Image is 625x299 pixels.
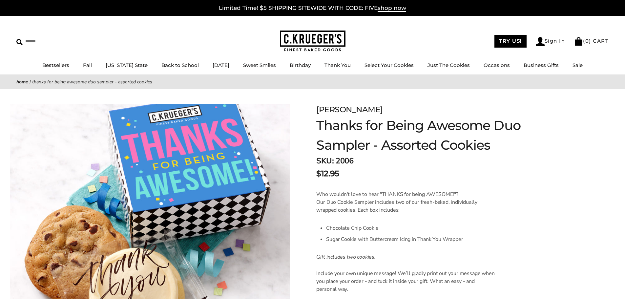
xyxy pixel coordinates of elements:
li: Sugar Cookie with Buttercream Icing in Thank You Wrapper [326,234,496,245]
a: Fall [83,62,92,68]
a: Sweet Smiles [243,62,276,68]
input: Search [16,36,94,46]
span: $12.95 [316,168,339,180]
h1: Thanks for Being Awesome Duo Sampler - Assorted Cookies [316,116,526,155]
span: shop now [378,5,406,12]
a: Thank You [324,62,351,68]
img: C.KRUEGER'S [280,31,345,52]
a: Sale [573,62,583,68]
a: Select Your Cookies [365,62,414,68]
a: (0) CART [574,38,609,44]
a: TRY US! [494,35,527,48]
span: Chocolate Chip Cookie [326,224,378,232]
span: Gift includes two cookies. [316,253,375,261]
iframe: Sign Up via Text for Offers [5,274,68,294]
a: Just The Cookies [427,62,470,68]
span: 0 [585,38,589,44]
nav: breadcrumbs [16,78,609,86]
img: Bag [574,37,583,46]
a: [DATE] [213,62,229,68]
a: Occasions [484,62,510,68]
a: [US_STATE] State [106,62,148,68]
strong: SKU: [316,156,334,166]
span: Include your own unique message! We’ll gladly print out your message when you place your order - ... [316,270,494,293]
span: 2006 [336,156,353,166]
a: Limited Time! $5 SHIPPING SITEWIDE WITH CODE: FIVEshop now [219,5,406,12]
img: Account [536,37,545,46]
a: Home [16,79,28,85]
a: Business Gifts [524,62,559,68]
span: Thanks for Being Awesome Duo Sampler - Assorted Cookies [32,79,152,85]
a: Birthday [290,62,311,68]
a: Sign In [536,37,565,46]
a: Bestsellers [42,62,69,68]
a: Back to School [161,62,199,68]
span: | [30,79,31,85]
div: [PERSON_NAME] [316,104,526,116]
span: Who wouldn't love to hear "THANKS for being AWESOME!"? Our Duo Cookie Sampler includes two of our... [316,191,477,214]
img: Search [16,39,23,45]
